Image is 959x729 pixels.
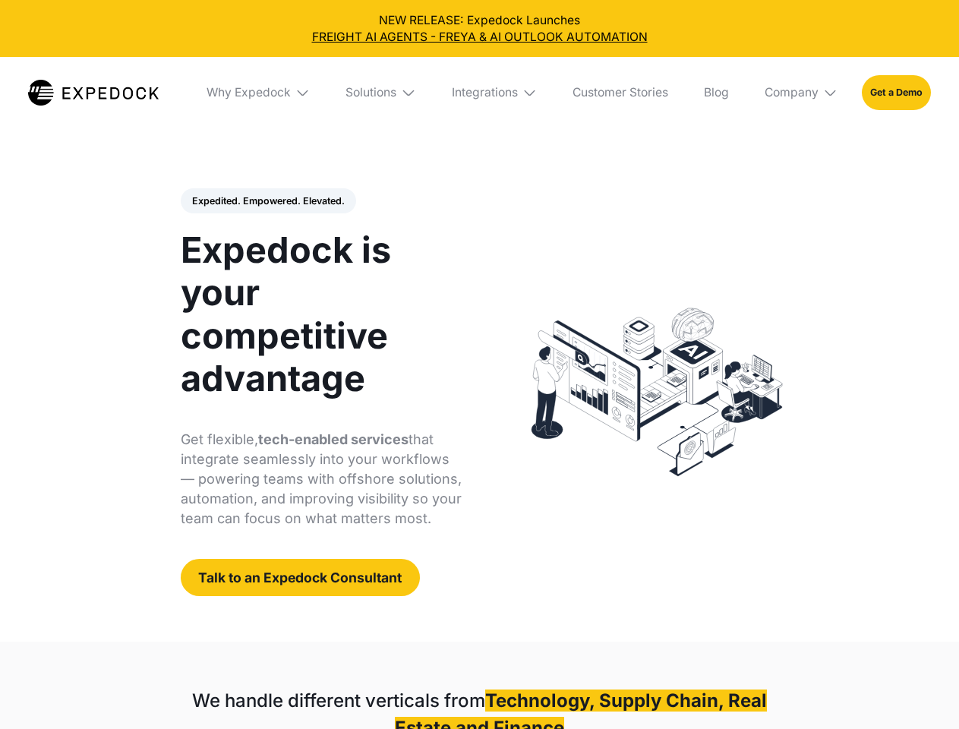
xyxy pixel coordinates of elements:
div: Solutions [345,85,396,100]
p: Get flexible, that integrate seamlessly into your workflows — powering teams with offshore soluti... [181,430,462,529]
strong: tech-enabled services [258,431,409,447]
a: Talk to an Expedock Consultant [181,559,420,596]
a: Blog [692,57,740,128]
div: Solutions [334,57,428,128]
div: Company [765,85,819,100]
div: NEW RELEASE: Expedock Launches [12,12,948,46]
div: Why Expedock [207,85,291,100]
div: Integrations [452,85,518,100]
strong: We handle different verticals from [192,690,485,712]
a: Customer Stories [560,57,680,128]
div: Integrations [440,57,549,128]
h1: Expedock is your competitive advantage [181,229,462,399]
div: Company [752,57,850,128]
div: Why Expedock [194,57,322,128]
iframe: Chat Widget [883,656,959,729]
a: Get a Demo [862,75,931,109]
a: FREIGHT AI AGENTS - FREYA & AI OUTLOOK AUTOMATION [12,29,948,46]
